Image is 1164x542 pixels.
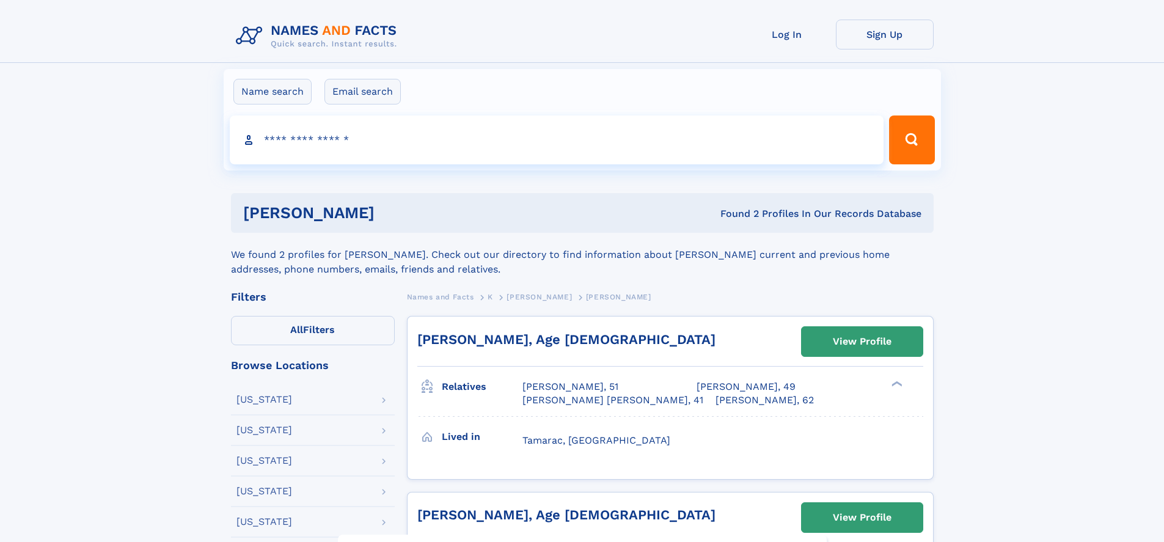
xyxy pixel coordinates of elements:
a: [PERSON_NAME] [PERSON_NAME], 41 [522,394,703,407]
span: [PERSON_NAME] [507,293,572,301]
a: View Profile [802,503,923,532]
h3: Relatives [442,376,522,397]
div: [US_STATE] [236,395,292,405]
a: K [488,289,493,304]
h3: Lived in [442,427,522,447]
label: Name search [233,79,312,104]
div: [US_STATE] [236,456,292,466]
a: [PERSON_NAME], Age [DEMOGRAPHIC_DATA] [417,332,716,347]
a: [PERSON_NAME], 49 [697,380,796,394]
span: Tamarac, [GEOGRAPHIC_DATA] [522,434,670,446]
a: Sign Up [836,20,934,49]
a: Names and Facts [407,289,474,304]
span: All [290,324,303,335]
div: Filters [231,291,395,302]
div: [US_STATE] [236,486,292,496]
a: Log In [738,20,836,49]
div: [US_STATE] [236,425,292,435]
label: Email search [324,79,401,104]
h1: [PERSON_NAME] [243,205,547,221]
div: [US_STATE] [236,517,292,527]
div: View Profile [833,504,891,532]
a: [PERSON_NAME], 51 [522,380,618,394]
a: [PERSON_NAME], Age [DEMOGRAPHIC_DATA] [417,507,716,522]
a: [PERSON_NAME] [507,289,572,304]
label: Filters [231,316,395,345]
a: [PERSON_NAME], 62 [716,394,814,407]
div: Found 2 Profiles In Our Records Database [547,207,921,221]
input: search input [230,115,884,164]
span: K [488,293,493,301]
img: Logo Names and Facts [231,20,407,53]
div: ❯ [888,380,903,388]
div: Browse Locations [231,360,395,371]
div: View Profile [833,328,891,356]
div: We found 2 profiles for [PERSON_NAME]. Check out our directory to find information about [PERSON_... [231,233,934,277]
span: [PERSON_NAME] [586,293,651,301]
button: Search Button [889,115,934,164]
a: View Profile [802,327,923,356]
